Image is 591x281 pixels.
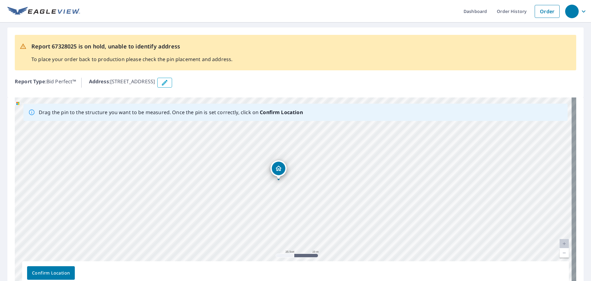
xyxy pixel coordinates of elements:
[7,7,80,16] img: EV Logo
[89,78,109,85] b: Address
[32,269,70,277] span: Confirm Location
[15,78,45,85] b: Report Type
[560,248,569,258] a: Current Level 20, Zoom Out
[31,42,232,51] p: Report 67328025 is on hold, unable to identify address
[39,109,303,116] p: Drag the pin to the structure you want to be measured. Once the pin is set correctly, click on
[560,239,569,248] a: Current Level 20, Zoom In Disabled
[89,78,155,88] p: : [STREET_ADDRESS]
[27,266,75,280] button: Confirm Location
[31,56,232,63] p: To place your order back to production please check the pin placement and address.
[260,109,303,116] b: Confirm Location
[15,78,76,88] p: : Bid Perfect™
[271,160,287,180] div: Dropped pin, building 1, Residential property, 6518 Cherrydale Drive Houston, TX 77087
[535,5,560,18] a: Order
